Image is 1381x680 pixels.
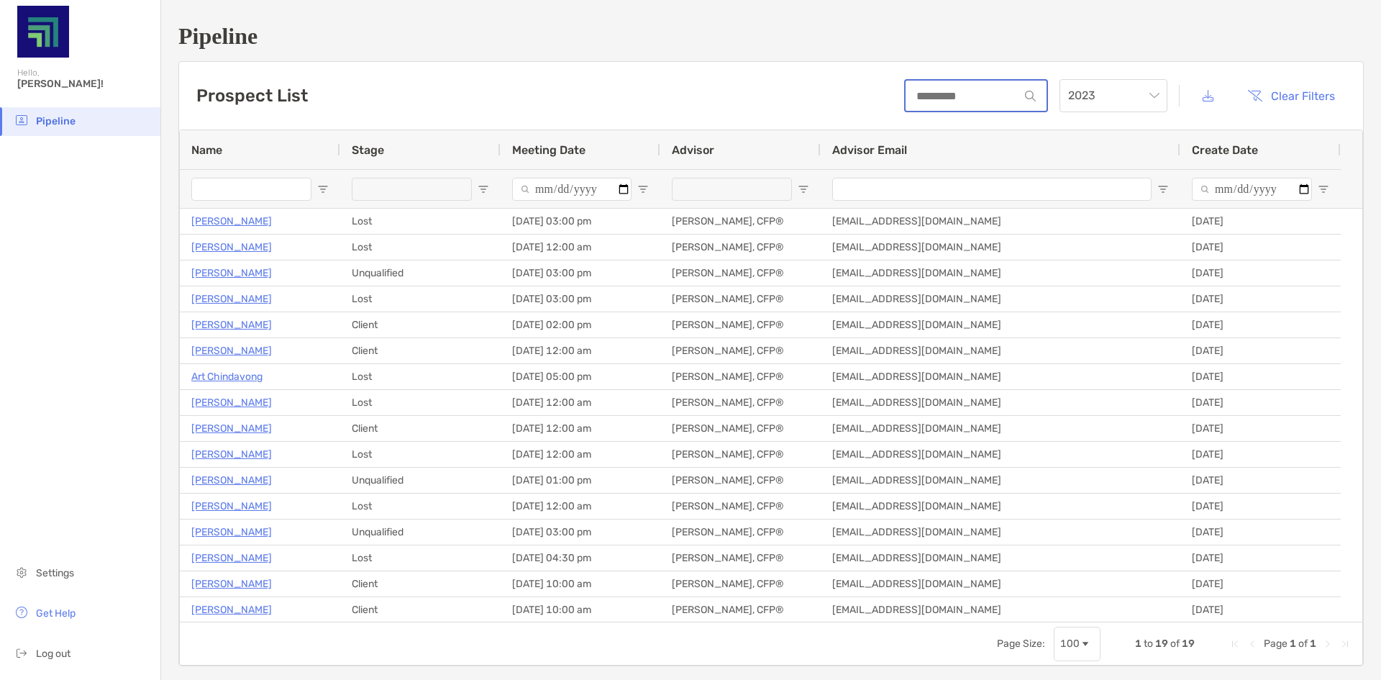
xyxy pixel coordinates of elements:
[191,445,272,463] a: [PERSON_NAME]
[191,212,272,230] a: [PERSON_NAME]
[1144,638,1153,650] span: to
[1192,143,1258,157] span: Create Date
[191,497,272,515] a: [PERSON_NAME]
[191,316,272,334] a: [PERSON_NAME]
[1246,638,1258,650] div: Previous Page
[821,442,1180,467] div: [EMAIL_ADDRESS][DOMAIN_NAME]
[1310,638,1316,650] span: 1
[501,571,660,597] div: [DATE] 10:00 am
[340,597,501,622] div: Client
[17,6,69,58] img: Zoe Logo
[832,143,907,157] span: Advisor Email
[191,601,272,619] a: [PERSON_NAME]
[191,264,272,282] a: [PERSON_NAME]
[1339,638,1351,650] div: Last Page
[191,178,311,201] input: Name Filter Input
[36,648,70,660] span: Log out
[660,338,821,363] div: [PERSON_NAME], CFP®
[1180,338,1341,363] div: [DATE]
[1155,638,1168,650] span: 19
[821,260,1180,286] div: [EMAIL_ADDRESS][DOMAIN_NAME]
[821,312,1180,337] div: [EMAIL_ADDRESS][DOMAIN_NAME]
[501,209,660,234] div: [DATE] 03:00 pm
[340,442,501,467] div: Lost
[191,549,272,567] p: [PERSON_NAME]
[660,442,821,467] div: [PERSON_NAME], CFP®
[1180,494,1341,519] div: [DATE]
[191,238,272,256] a: [PERSON_NAME]
[191,290,272,308] a: [PERSON_NAME]
[501,416,660,441] div: [DATE] 12:00 am
[191,523,272,541] p: [PERSON_NAME]
[1182,638,1195,650] span: 19
[1025,91,1036,101] img: input icon
[660,416,821,441] div: [PERSON_NAME], CFP®
[660,571,821,597] div: [PERSON_NAME], CFP®
[13,112,30,129] img: pipeline icon
[1180,520,1341,545] div: [DATE]
[340,545,501,571] div: Lost
[340,520,501,545] div: Unqualified
[178,23,1364,50] h1: Pipeline
[821,338,1180,363] div: [EMAIL_ADDRESS][DOMAIN_NAME]
[501,468,660,493] div: [DATE] 01:00 pm
[660,494,821,519] div: [PERSON_NAME], CFP®
[13,563,30,581] img: settings icon
[1180,364,1341,389] div: [DATE]
[1180,390,1341,415] div: [DATE]
[36,115,76,127] span: Pipeline
[17,78,152,90] span: [PERSON_NAME]!
[1229,638,1241,650] div: First Page
[1180,468,1341,493] div: [DATE]
[660,312,821,337] div: [PERSON_NAME], CFP®
[36,607,76,620] span: Get Help
[191,342,272,360] a: [PERSON_NAME]
[352,143,384,157] span: Stage
[501,286,660,312] div: [DATE] 03:00 pm
[1180,235,1341,260] div: [DATE]
[340,468,501,493] div: Unqualified
[340,338,501,363] div: Client
[1180,442,1341,467] div: [DATE]
[340,235,501,260] div: Lost
[191,368,263,386] p: Art Chindavong
[821,390,1180,415] div: [EMAIL_ADDRESS][DOMAIN_NAME]
[501,494,660,519] div: [DATE] 12:00 am
[1180,260,1341,286] div: [DATE]
[13,644,30,661] img: logout icon
[660,390,821,415] div: [PERSON_NAME], CFP®
[821,494,1180,519] div: [EMAIL_ADDRESS][DOMAIN_NAME]
[340,571,501,597] div: Client
[997,638,1045,650] div: Page Size:
[191,471,272,489] p: [PERSON_NAME]
[501,597,660,622] div: [DATE] 10:00 am
[637,183,649,195] button: Open Filter Menu
[1180,545,1341,571] div: [DATE]
[340,416,501,441] div: Client
[501,338,660,363] div: [DATE] 12:00 am
[340,209,501,234] div: Lost
[36,567,74,579] span: Settings
[1180,209,1341,234] div: [DATE]
[821,364,1180,389] div: [EMAIL_ADDRESS][DOMAIN_NAME]
[1298,638,1308,650] span: of
[821,545,1180,571] div: [EMAIL_ADDRESS][DOMAIN_NAME]
[821,571,1180,597] div: [EMAIL_ADDRESS][DOMAIN_NAME]
[1180,571,1341,597] div: [DATE]
[191,394,272,412] a: [PERSON_NAME]
[1180,597,1341,622] div: [DATE]
[191,143,222,157] span: Name
[196,86,308,106] h3: Prospect List
[191,420,272,438] p: [PERSON_NAME]
[1180,416,1341,441] div: [DATE]
[340,286,501,312] div: Lost
[821,468,1180,493] div: [EMAIL_ADDRESS][DOMAIN_NAME]
[340,364,501,389] div: Lost
[501,260,660,286] div: [DATE] 03:00 pm
[832,178,1152,201] input: Advisor Email Filter Input
[1180,286,1341,312] div: [DATE]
